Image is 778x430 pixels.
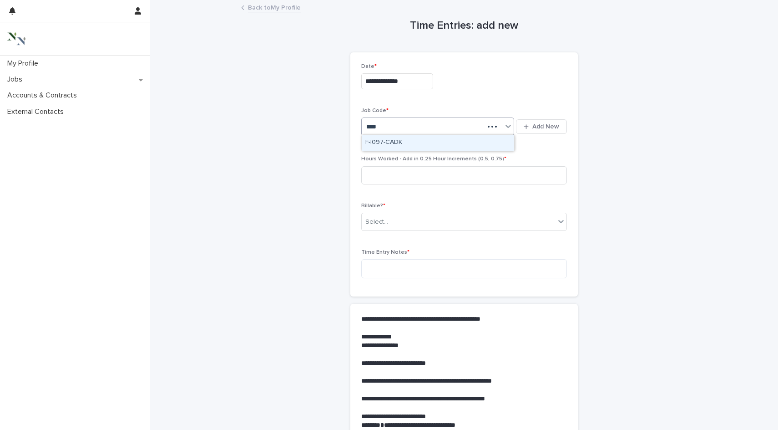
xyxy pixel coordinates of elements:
[532,123,559,130] span: Add New
[365,217,388,227] div: Select...
[361,250,409,255] span: Time Entry Notes
[7,30,25,48] img: 3bAFpBnQQY6ys9Fa9hsD
[4,59,45,68] p: My Profile
[248,2,301,12] a: Back toMy Profile
[4,107,71,116] p: External Contacts
[4,75,30,84] p: Jobs
[350,19,578,32] h1: Time Entries: add new
[362,135,514,151] div: F-I097-CADK
[361,108,389,113] span: Job Code
[4,91,84,100] p: Accounts & Contracts
[516,119,567,134] button: Add New
[361,64,377,69] span: Date
[361,156,506,162] span: Hours Worked - Add in 0.25 Hour Increments (0.5, 0.75)
[361,203,385,209] span: Billable?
